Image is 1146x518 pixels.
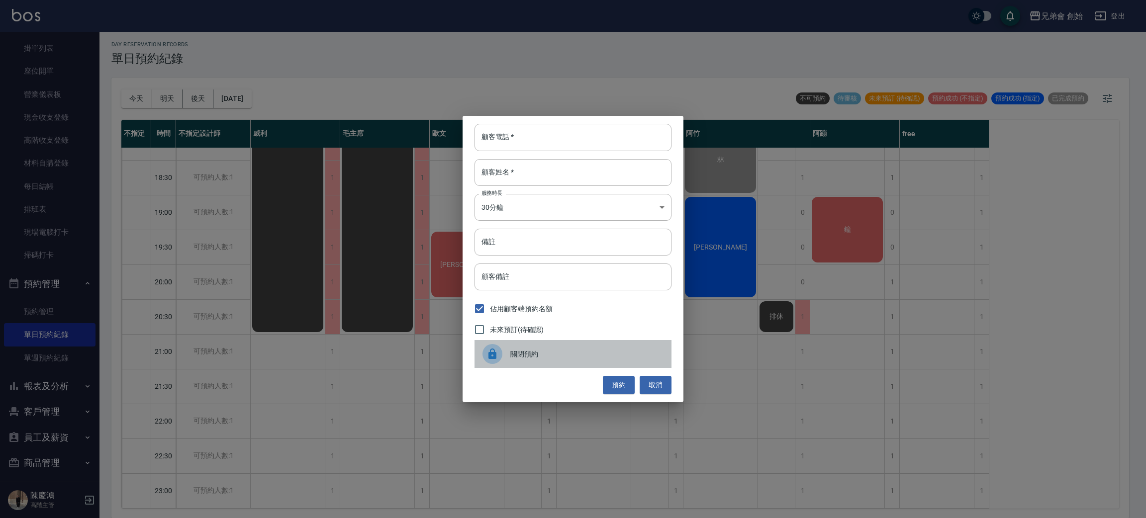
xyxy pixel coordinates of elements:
span: 佔用顧客端預約名額 [490,304,553,314]
button: 預約 [603,376,635,394]
span: 關閉預約 [510,349,664,359]
span: 未來預訂(待確認) [490,325,544,335]
div: 30分鐘 [475,194,671,221]
button: 取消 [640,376,671,394]
div: 關閉預約 [475,340,671,368]
label: 服務時長 [481,189,502,197]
